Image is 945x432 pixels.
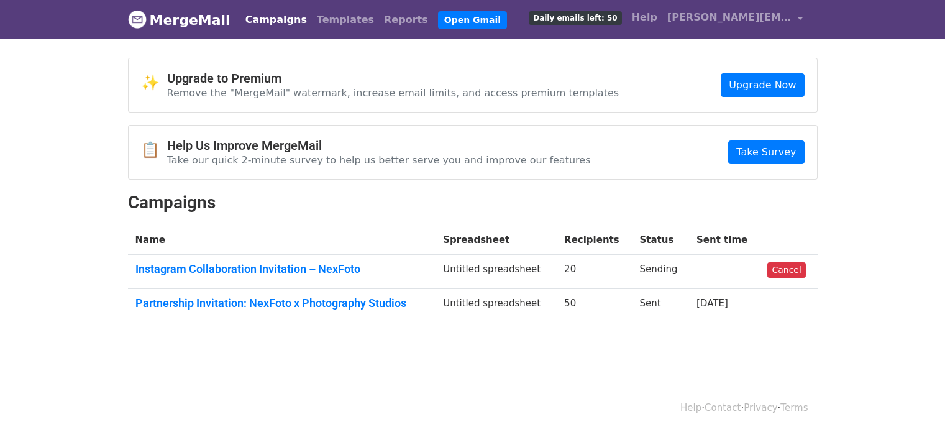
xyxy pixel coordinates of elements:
[767,262,805,278] a: Cancel
[128,7,231,33] a: MergeMail
[744,402,777,413] a: Privacy
[167,86,619,99] p: Remove the "MergeMail" watermark, increase email limits, and access premium templates
[135,296,429,310] a: Partnership Invitation: NexFoto x Photography Studios
[524,5,626,30] a: Daily emails left: 50
[632,226,689,255] th: Status
[167,71,619,86] h4: Upgrade to Premium
[627,5,662,30] a: Help
[128,192,818,213] h2: Campaigns
[135,262,429,276] a: Instagram Collaboration Invitation – NexFoto
[662,5,808,34] a: [PERSON_NAME][EMAIL_ADDRESS][DOMAIN_NAME]
[632,255,689,289] td: Sending
[240,7,312,32] a: Campaigns
[721,73,804,97] a: Upgrade Now
[128,10,147,29] img: MergeMail logo
[557,288,632,322] td: 50
[141,74,167,92] span: ✨
[167,154,591,167] p: Take our quick 2-minute survey to help us better serve you and improve our features
[557,226,632,255] th: Recipients
[705,402,741,413] a: Contact
[167,138,591,153] h4: Help Us Improve MergeMail
[379,7,433,32] a: Reports
[436,255,557,289] td: Untitled spreadsheet
[438,11,507,29] a: Open Gmail
[632,288,689,322] td: Sent
[680,402,701,413] a: Help
[728,140,804,164] a: Take Survey
[128,226,436,255] th: Name
[436,226,557,255] th: Spreadsheet
[780,402,808,413] a: Terms
[883,372,945,432] iframe: Chat Widget
[557,255,632,289] td: 20
[696,298,728,309] a: [DATE]
[667,10,792,25] span: [PERSON_NAME][EMAIL_ADDRESS][DOMAIN_NAME]
[689,226,760,255] th: Sent time
[436,288,557,322] td: Untitled spreadsheet
[883,372,945,432] div: 聊天小组件
[312,7,379,32] a: Templates
[529,11,621,25] span: Daily emails left: 50
[141,141,167,159] span: 📋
